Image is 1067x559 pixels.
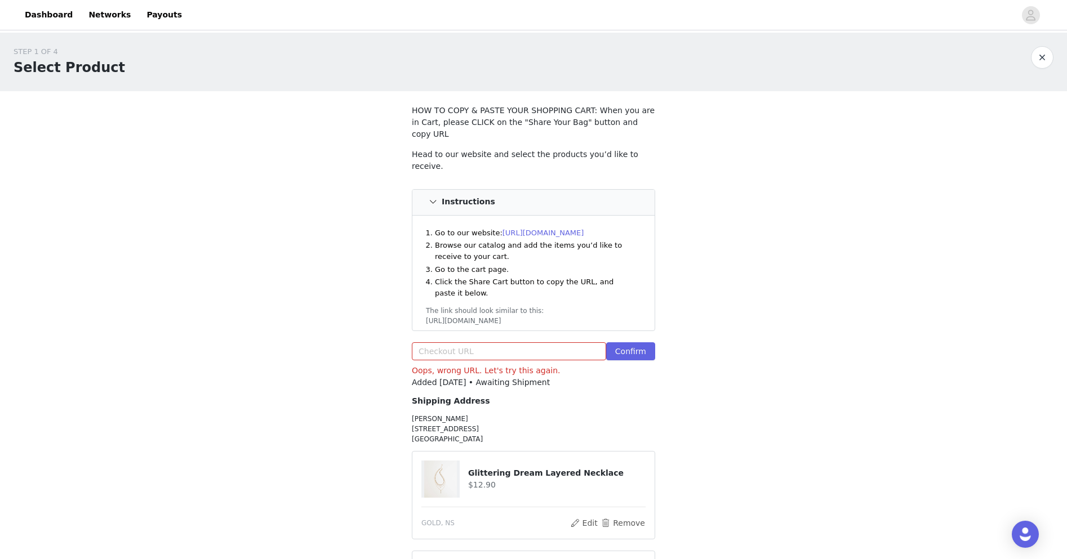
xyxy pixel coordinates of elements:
[140,2,189,28] a: Payouts
[426,316,641,326] div: [URL][DOMAIN_NAME]
[412,105,655,140] p: HOW TO COPY & PASTE YOUR SHOPPING CART: When you are in Cart, please CLICK on the "Share Your Bag...
[435,276,635,298] li: Click the Share Cart button to copy the URL, and paste it below.
[14,46,125,57] div: STEP 1 OF 4
[426,306,641,316] div: The link should look similar to this:
[82,2,137,28] a: Networks
[14,57,125,78] h1: Select Product
[606,342,655,360] button: Confirm
[421,518,455,528] span: GOLD, NS
[435,227,635,239] li: Go to our website:
[412,414,655,444] p: [PERSON_NAME] [STREET_ADDRESS] [GEOGRAPHIC_DATA]
[435,240,635,262] li: Browse our catalog and add the items you’d like to receive to your cart.
[570,516,598,530] button: Edit
[468,467,646,479] h4: Glittering Dream Layered Necklace
[412,378,550,387] span: Added [DATE] • Awaiting Shipment
[442,198,495,207] h4: Instructions
[412,395,655,407] h4: Shipping Address
[435,264,635,275] li: Go to the cart page.
[424,460,457,498] img: Glittering Dream Layered Necklace
[1012,521,1039,548] div: Open Intercom Messenger
[468,479,646,491] h4: $12.90
[18,2,79,28] a: Dashboard
[412,366,561,375] span: Oops, wrong URL. Let's try this again.
[412,342,606,360] input: Checkout URL
[503,229,584,237] a: [URL][DOMAIN_NAME]
[412,149,655,172] p: Head to our website and select the products you’d like to receive.
[1025,6,1036,24] div: avatar
[601,516,646,530] button: Remove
